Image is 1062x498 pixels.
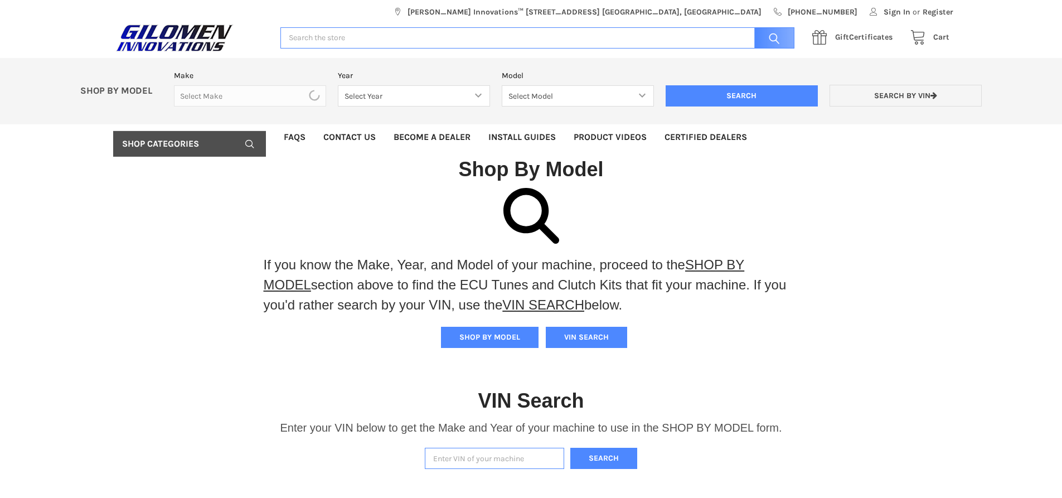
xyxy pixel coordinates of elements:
[441,327,539,348] button: SHOP BY MODEL
[408,6,762,18] span: [PERSON_NAME] Innovations™ [STREET_ADDRESS] [GEOGRAPHIC_DATA], [GEOGRAPHIC_DATA]
[749,27,794,49] input: Search
[338,70,490,81] label: Year
[113,24,236,52] img: GILOMEN INNOVATIONS
[314,124,385,150] a: Contact Us
[666,85,818,107] input: Search
[788,6,857,18] span: [PHONE_NUMBER]
[280,27,794,49] input: Search the store
[385,124,479,150] a: Become a Dealer
[113,24,269,52] a: GILOMEN INNOVATIONS
[75,85,168,97] p: SHOP BY MODEL
[933,32,949,42] span: Cart
[835,32,893,42] span: Certificates
[884,6,910,18] span: Sign In
[264,257,745,292] a: SHOP BY MODEL
[656,124,756,150] a: Certified Dealers
[264,255,799,315] p: If you know the Make, Year, and Model of your machine, proceed to the section above to find the E...
[546,327,627,348] button: VIN SEARCH
[806,31,904,45] a: GiftCertificates
[502,70,654,81] label: Model
[174,70,326,81] label: Make
[113,131,266,157] a: Shop Categories
[830,85,982,107] a: Search by VIN
[479,124,565,150] a: Install Guides
[425,448,564,470] input: Enter VIN of your machine
[565,124,656,150] a: Product Videos
[275,124,314,150] a: FAQs
[478,388,584,413] h1: VIN Search
[904,31,949,45] a: Cart
[570,448,637,470] button: Search
[113,157,949,182] h1: Shop By Model
[280,419,782,436] p: Enter your VIN below to get the Make and Year of your machine to use in the SHOP BY MODEL form.
[835,32,849,42] span: Gift
[502,297,584,312] a: VIN SEARCH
